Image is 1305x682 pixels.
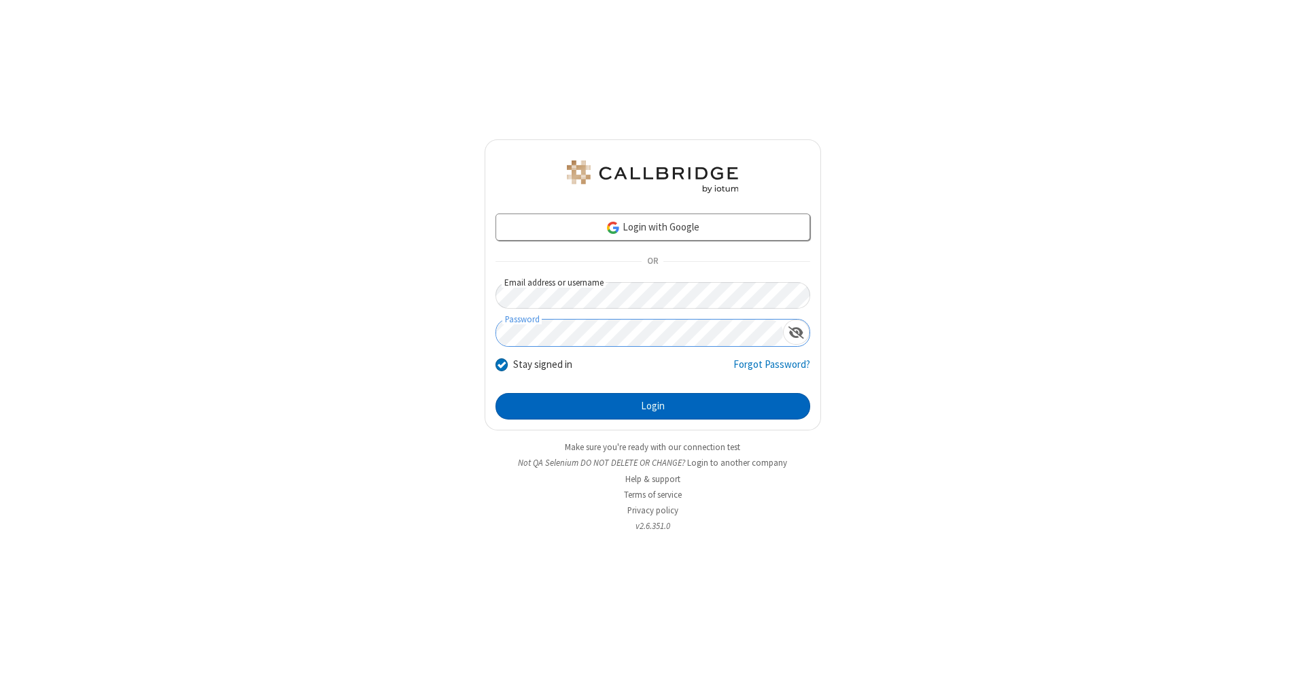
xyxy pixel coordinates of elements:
[495,393,810,420] button: Login
[733,357,810,383] a: Forgot Password?
[564,160,741,193] img: QA Selenium DO NOT DELETE OR CHANGE
[606,220,621,235] img: google-icon.png
[485,456,821,469] li: Not QA Selenium DO NOT DELETE OR CHANGE?
[687,456,787,469] button: Login to another company
[496,320,783,346] input: Password
[495,214,810,241] a: Login with Google
[783,320,810,345] div: Show password
[642,252,663,271] span: OR
[625,473,680,485] a: Help & support
[627,505,678,516] a: Privacy policy
[485,519,821,532] li: v2.6.351.0
[624,489,682,500] a: Terms of service
[513,357,572,373] label: Stay signed in
[565,441,740,453] a: Make sure you're ready with our connection test
[495,282,810,309] input: Email address or username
